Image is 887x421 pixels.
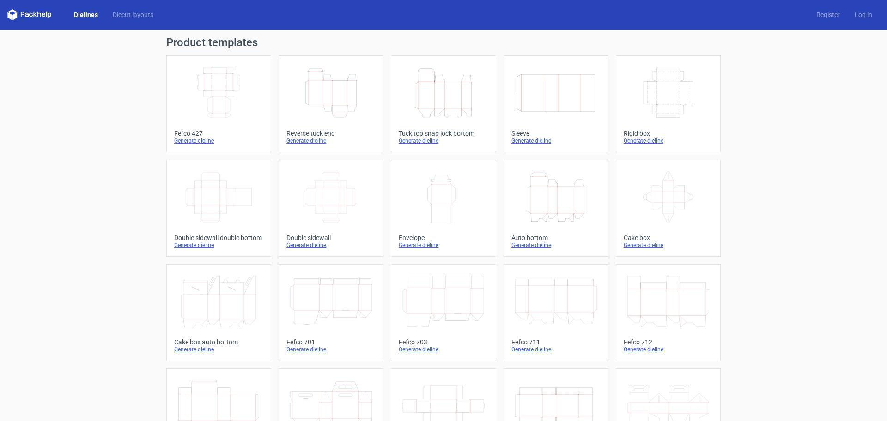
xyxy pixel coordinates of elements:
[616,160,721,257] a: Cake boxGenerate dieline
[616,264,721,361] a: Fefco 712Generate dieline
[279,160,383,257] a: Double sidewallGenerate dieline
[286,241,376,249] div: Generate dieline
[391,264,496,361] a: Fefco 703Generate dieline
[399,234,488,241] div: Envelope
[399,137,488,144] div: Generate dieline
[511,346,601,353] div: Generate dieline
[286,137,376,144] div: Generate dieline
[624,338,713,346] div: Fefco 712
[391,160,496,257] a: EnvelopeGenerate dieline
[174,338,263,346] div: Cake box auto bottom
[399,130,488,137] div: Tuck top snap lock bottom
[279,264,383,361] a: Fefco 701Generate dieline
[624,234,713,241] div: Cake box
[504,264,608,361] a: Fefco 711Generate dieline
[624,130,713,137] div: Rigid box
[391,55,496,152] a: Tuck top snap lock bottomGenerate dieline
[511,234,601,241] div: Auto bottom
[174,346,263,353] div: Generate dieline
[286,346,376,353] div: Generate dieline
[511,137,601,144] div: Generate dieline
[166,264,271,361] a: Cake box auto bottomGenerate dieline
[286,234,376,241] div: Double sidewall
[286,130,376,137] div: Reverse tuck end
[286,338,376,346] div: Fefco 701
[166,55,271,152] a: Fefco 427Generate dieline
[511,130,601,137] div: Sleeve
[847,10,880,19] a: Log in
[166,37,721,48] h1: Product templates
[511,241,601,249] div: Generate dieline
[174,130,263,137] div: Fefco 427
[399,346,488,353] div: Generate dieline
[809,10,847,19] a: Register
[279,55,383,152] a: Reverse tuck endGenerate dieline
[105,10,161,19] a: Diecut layouts
[399,338,488,346] div: Fefco 703
[174,234,263,241] div: Double sidewall double bottom
[399,241,488,249] div: Generate dieline
[174,137,263,144] div: Generate dieline
[67,10,105,19] a: Dielines
[624,241,713,249] div: Generate dieline
[504,160,608,257] a: Auto bottomGenerate dieline
[511,338,601,346] div: Fefco 711
[624,137,713,144] div: Generate dieline
[166,160,271,257] a: Double sidewall double bottomGenerate dieline
[616,55,721,152] a: Rigid boxGenerate dieline
[504,55,608,152] a: SleeveGenerate dieline
[174,241,263,249] div: Generate dieline
[624,346,713,353] div: Generate dieline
